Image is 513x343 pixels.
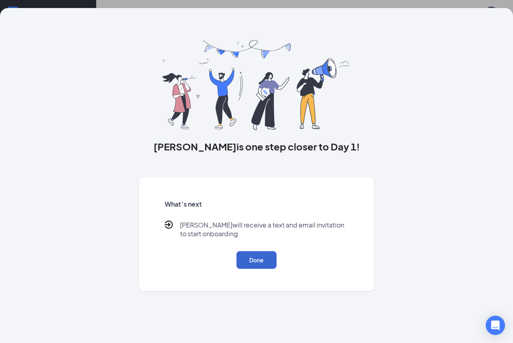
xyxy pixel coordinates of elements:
[236,251,277,269] button: Done
[162,40,350,130] img: you are all set
[139,140,374,153] h3: [PERSON_NAME] is one step closer to Day 1!
[180,221,349,238] p: [PERSON_NAME] will receive a text and email invitation to start onboarding
[165,200,349,209] h5: What’s next
[486,316,505,335] div: Open Intercom Messenger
